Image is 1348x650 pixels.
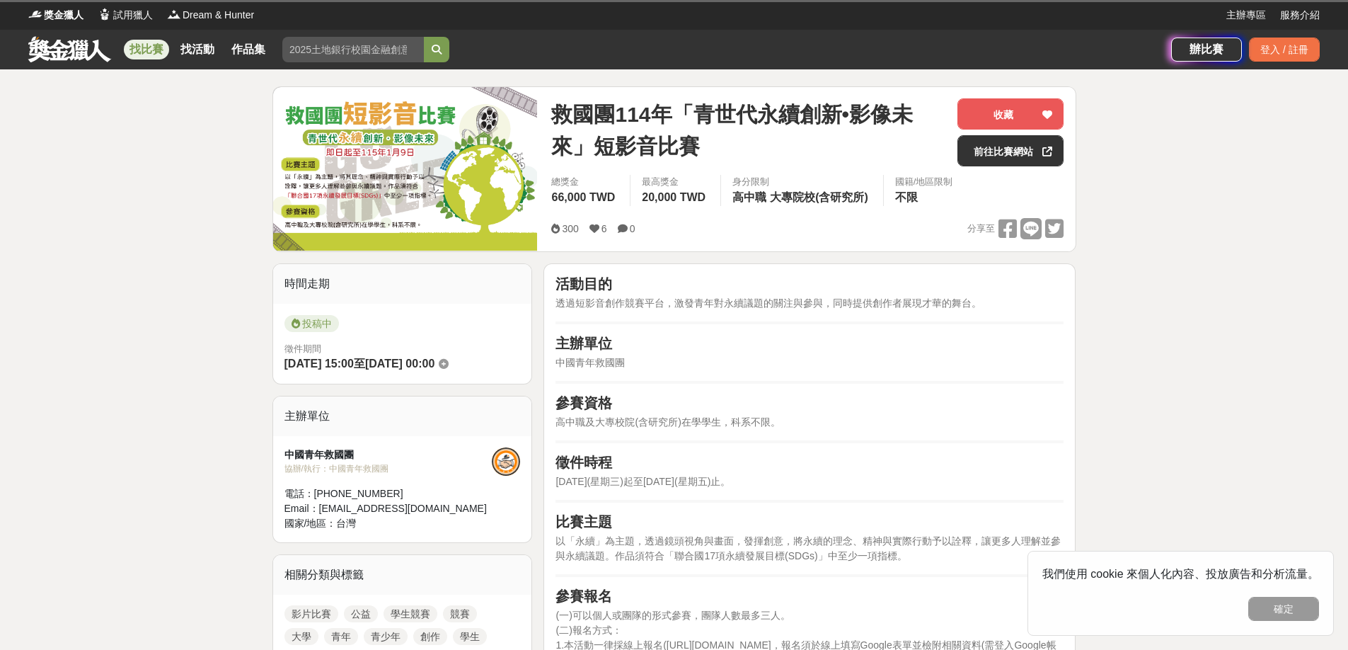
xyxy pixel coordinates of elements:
[630,223,635,234] span: 0
[284,486,492,501] div: 電話： [PHONE_NUMBER]
[273,555,532,595] div: 相關分類與標籤
[555,297,981,309] span: 透過短影音創作競賽平台，激發青年對永續議題的關注與參與，同時提供創作者展現才華的舞台。
[284,462,492,475] div: 協辦/執行： 中國青年救國團
[284,358,354,370] span: [DATE] 15:00
[732,175,872,189] div: 身分限制
[364,628,408,645] a: 青少年
[555,416,780,428] span: 高中職及大專校院(含研究所)在學學生，科系不限。
[1280,8,1320,23] a: 服務介紹
[555,535,1061,561] span: 以「永續」為主題，透過鏡頭視角與畫面，發揮創意，將永續的理念、精神與實際行動予以詮釋，讓更多人理解並參與永續議題。作品須符合「聯合國17項永續發展目標(SDGs)」中至少一項指標。
[284,628,318,645] a: 大學
[770,191,868,203] span: 大專院校(含研究所)
[167,7,181,21] img: Logo
[551,191,615,203] span: 66,000 TWD
[183,8,254,23] span: Dream & Hunter
[273,397,532,436] div: 主辦單位
[113,8,153,23] span: 試用獵人
[562,223,578,234] span: 300
[175,40,220,59] a: 找活動
[642,191,705,203] span: 20,000 TWD
[124,40,169,59] a: 找比賽
[895,175,953,189] div: 國籍/地區限制
[44,8,83,23] span: 獎金獵人
[443,605,477,622] a: 競賽
[284,518,337,529] span: 國家/地區：
[282,37,424,62] input: 2025土地銀行校園金融創意挑戰賽：從你出發 開啟智慧金融新頁
[555,276,612,292] strong: 活動目的
[555,610,790,621] span: (一)可以個人或團隊的形式參賽，團隊人數最多三人。
[957,135,1064,166] a: 前往比賽網站
[273,87,538,251] img: Cover Image
[555,476,730,487] span: [DATE](星期三)起至[DATE](星期五)止。
[344,605,378,622] a: 公益
[336,518,356,529] span: 台灣
[551,175,618,189] span: 總獎金
[1248,597,1319,621] button: 確定
[555,395,612,411] strong: 參賽資格
[284,501,492,516] div: Email： [EMAIL_ADDRESS][DOMAIN_NAME]
[98,7,112,21] img: Logo
[284,605,338,622] a: 影片比賽
[1171,38,1242,62] a: 辦比賽
[555,514,612,530] strong: 比賽主題
[324,628,358,645] a: 青年
[284,343,321,354] span: 徵件期間
[284,447,492,462] div: 中國青年救國團
[167,8,254,23] a: LogoDream & Hunter
[384,605,437,622] a: 學生競賽
[555,588,612,604] strong: 參賽報名
[98,8,153,23] a: Logo試用獵人
[1042,568,1319,580] span: 我們使用 cookie 來個人化內容、投放廣告和分析流量。
[1226,8,1266,23] a: 主辦專區
[226,40,271,59] a: 作品集
[967,218,995,239] span: 分享至
[732,191,766,203] span: 高中職
[28,8,83,23] a: Logo獎金獵人
[895,191,918,203] span: 不限
[642,175,709,189] span: 最高獎金
[555,336,612,351] strong: 主辦單位
[551,98,946,162] span: 救國團114年「青世代永續創新•影像未來」短影音比賽
[555,455,612,470] strong: 徵件時程
[273,264,532,304] div: 時間走期
[1249,38,1320,62] div: 登入 / 註冊
[365,358,434,370] span: [DATE] 00:00
[354,358,365,370] span: 至
[957,98,1064,130] button: 收藏
[555,625,621,636] span: (二)報名方式：
[284,315,339,332] span: 投稿中
[555,357,625,368] span: 中國青年救國團
[453,628,487,645] a: 學生
[28,7,42,21] img: Logo
[413,628,447,645] a: 創作
[601,223,607,234] span: 6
